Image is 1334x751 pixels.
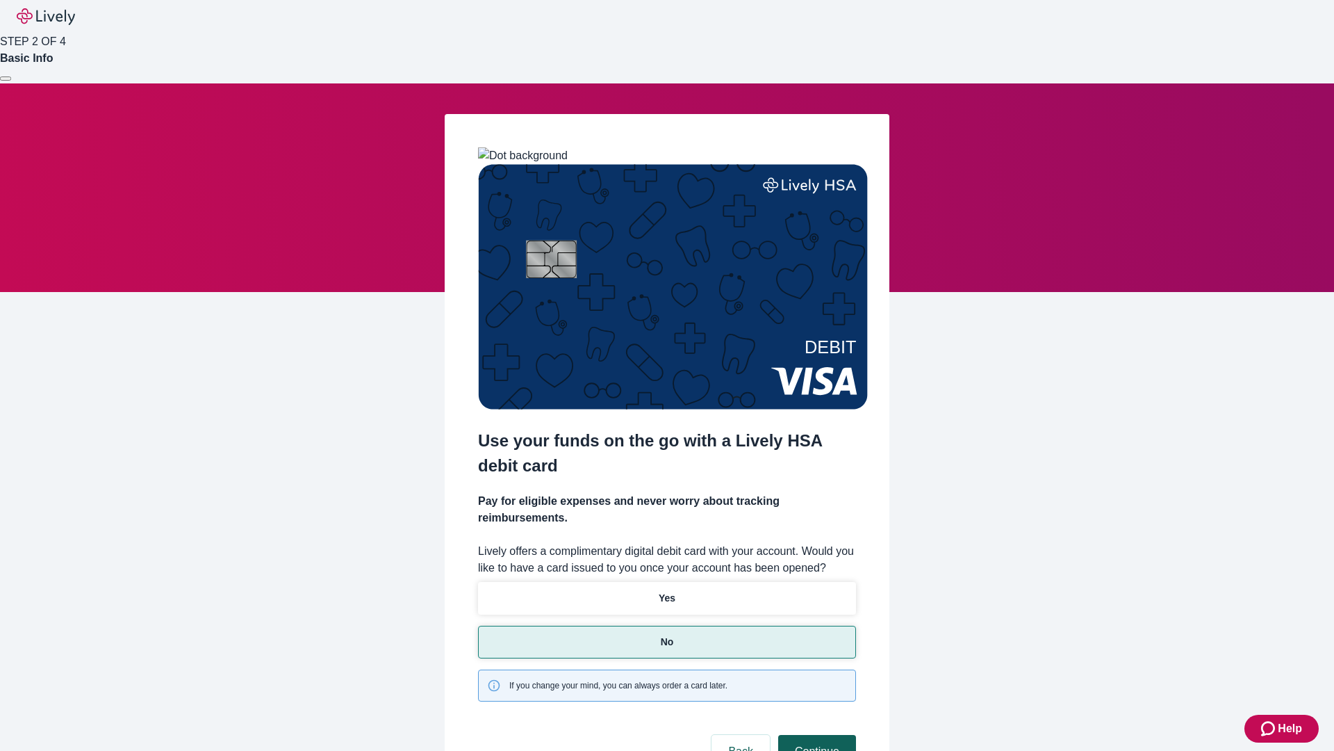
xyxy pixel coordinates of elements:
button: Yes [478,582,856,615]
label: Lively offers a complimentary digital debit card with your account. Would you like to have a card... [478,543,856,576]
button: Zendesk support iconHelp [1244,715,1319,743]
img: Dot background [478,147,568,164]
p: No [661,635,674,649]
span: Help [1278,720,1302,737]
span: If you change your mind, you can always order a card later. [509,679,727,692]
svg: Zendesk support icon [1261,720,1278,737]
p: Yes [659,591,675,606]
img: Debit card [478,164,868,410]
button: No [478,626,856,659]
h4: Pay for eligible expenses and never worry about tracking reimbursements. [478,493,856,526]
h2: Use your funds on the go with a Lively HSA debit card [478,428,856,478]
img: Lively [17,8,75,25]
